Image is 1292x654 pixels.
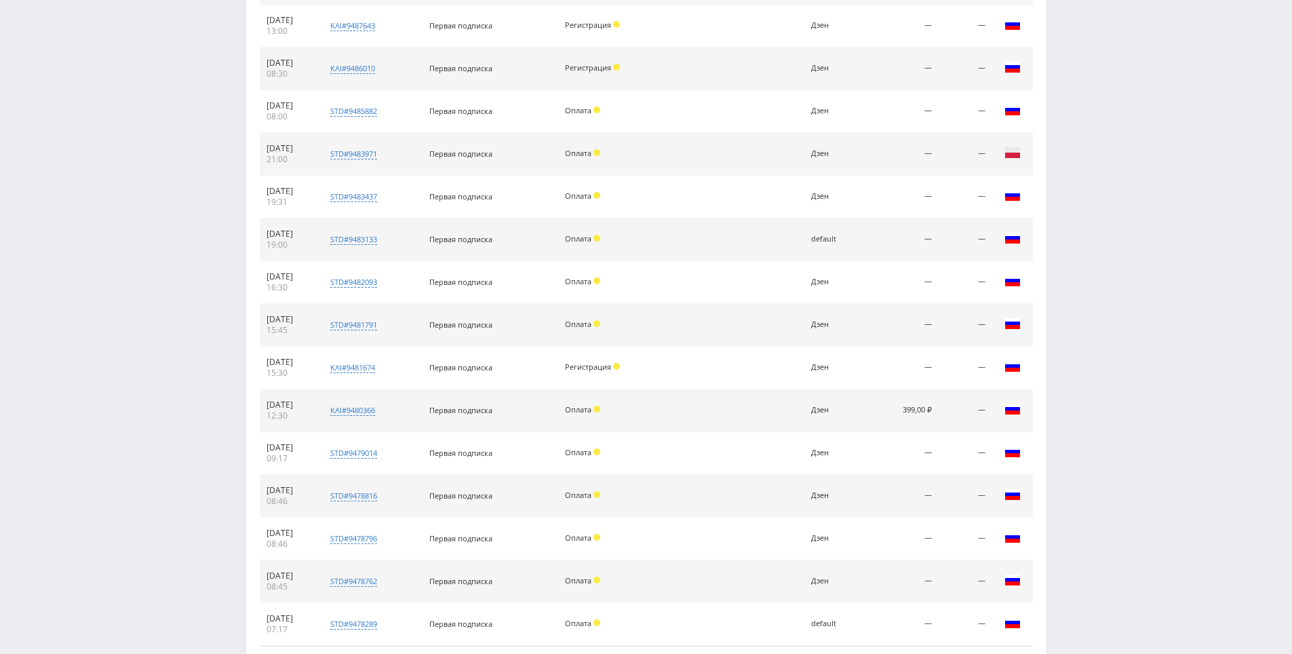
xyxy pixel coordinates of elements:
td: — [863,560,939,603]
div: Дзен [811,149,857,158]
div: 15:30 [267,368,311,379]
td: — [939,389,992,432]
div: Дзен [811,107,857,115]
td: — [939,261,992,304]
div: kai#9480366 [330,405,375,416]
span: Холд [593,577,600,583]
div: std#9481791 [330,320,377,330]
img: rus.png [1004,615,1021,631]
span: Первая подписка [429,320,492,330]
span: Первая подписка [429,619,492,629]
span: Первая подписка [429,20,492,31]
div: Дзен [811,277,857,286]
div: [DATE] [267,271,311,282]
div: [DATE] [267,15,311,26]
td: — [939,432,992,475]
td: — [939,347,992,389]
img: rus.png [1004,102,1021,118]
div: std#9479014 [330,448,377,459]
span: Первая подписка [429,277,492,287]
div: [DATE] [267,442,311,453]
td: — [939,90,992,133]
img: rus.png [1004,444,1021,460]
td: — [939,304,992,347]
span: Регистрация [565,362,611,372]
span: Оплата [565,105,591,115]
div: std#9478816 [330,490,377,501]
span: Холд [593,406,600,412]
span: Холд [613,363,620,370]
img: rus.png [1004,187,1021,204]
span: Регистрация [565,20,611,30]
div: std#9485882 [330,106,377,117]
span: Холд [613,21,620,28]
div: 19:31 [267,197,311,208]
img: rus.png [1004,16,1021,33]
div: 08:30 [267,69,311,79]
td: — [939,560,992,603]
img: rus.png [1004,315,1021,332]
td: — [939,475,992,518]
span: Первая подписка [429,490,492,501]
div: [DATE] [267,186,311,197]
td: — [939,603,992,646]
div: 07:17 [267,624,311,635]
td: — [863,176,939,218]
div: kai#9481674 [330,362,375,373]
span: Холд [593,320,600,327]
span: Холд [613,64,620,71]
td: — [863,475,939,518]
div: [DATE] [267,485,311,496]
img: rus.png [1004,486,1021,503]
span: Холд [593,534,600,541]
div: [DATE] [267,613,311,624]
div: 08:45 [267,581,311,592]
div: std#9482093 [330,277,377,288]
span: Холд [593,192,600,199]
div: 15:45 [267,325,311,336]
img: rus.png [1004,572,1021,588]
span: Холд [593,448,600,455]
span: Холд [593,235,600,242]
div: default [811,235,857,244]
span: Оплата [565,148,591,158]
span: Первая подписка [429,448,492,458]
td: — [863,90,939,133]
div: [DATE] [267,58,311,69]
td: — [863,603,939,646]
span: Регистрация [565,62,611,73]
div: std#9478796 [330,533,377,544]
div: Дзен [811,534,857,543]
span: Оплата [565,490,591,500]
span: Холд [593,149,600,156]
span: Оплата [565,533,591,543]
td: — [863,5,939,47]
span: Оплата [565,191,591,201]
div: 19:00 [267,239,311,250]
td: — [939,47,992,90]
div: std#9478289 [330,619,377,630]
span: Первая подписка [429,234,492,244]
span: Холд [593,491,600,498]
div: [DATE] [267,357,311,368]
div: [DATE] [267,229,311,239]
div: Дзен [811,448,857,457]
div: Дзен [811,21,857,30]
div: Дзен [811,363,857,372]
span: Холд [593,277,600,284]
span: Оплата [565,233,591,244]
div: Дзен [811,192,857,201]
div: 16:30 [267,282,311,293]
td: — [863,432,939,475]
img: rus.png [1004,230,1021,246]
span: Первая подписка [429,405,492,415]
td: — [939,218,992,261]
img: rus.png [1004,273,1021,289]
span: Оплата [565,319,591,329]
span: Холд [593,107,600,113]
div: 13:00 [267,26,311,37]
div: std#9483437 [330,191,377,202]
img: rus.png [1004,529,1021,545]
div: 09:17 [267,453,311,464]
div: 12:30 [267,410,311,421]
